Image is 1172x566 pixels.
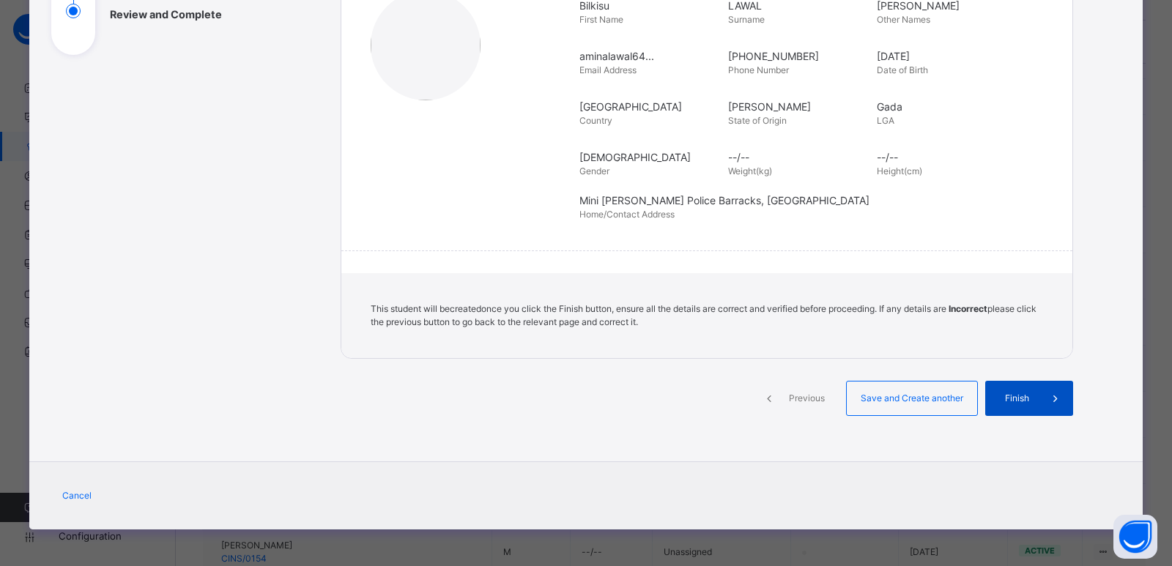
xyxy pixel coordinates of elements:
[728,99,869,114] span: [PERSON_NAME]
[787,392,827,405] span: Previous
[728,165,772,176] span: Weight(kg)
[579,64,637,75] span: Email Address
[728,64,789,75] span: Phone Number
[877,165,922,176] span: Height(cm)
[728,149,869,165] span: --/--
[728,14,765,25] span: Surname
[371,303,1036,327] span: This student will be created once you click the Finish button, ensure all the details are correct...
[579,149,721,165] span: [DEMOGRAPHIC_DATA]
[579,115,612,126] span: Country
[579,48,721,64] span: aminalawal64...
[579,165,609,176] span: Gender
[877,64,928,75] span: Date of Birth
[877,99,1018,114] span: Gada
[858,392,966,405] span: Save and Create another
[579,193,1050,208] span: Mini [PERSON_NAME] Police Barracks, [GEOGRAPHIC_DATA]
[877,14,930,25] span: Other Names
[728,115,787,126] span: State of Origin
[579,99,721,114] span: [GEOGRAPHIC_DATA]
[949,303,987,314] b: Incorrect
[728,48,869,64] span: [PHONE_NUMBER]
[877,149,1018,165] span: --/--
[877,48,1018,64] span: [DATE]
[62,489,92,502] span: Cancel
[579,209,675,220] span: Home/Contact Address
[877,115,894,126] span: LGA
[1113,515,1157,559] button: Open asap
[579,14,623,25] span: First Name
[996,392,1038,405] span: Finish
